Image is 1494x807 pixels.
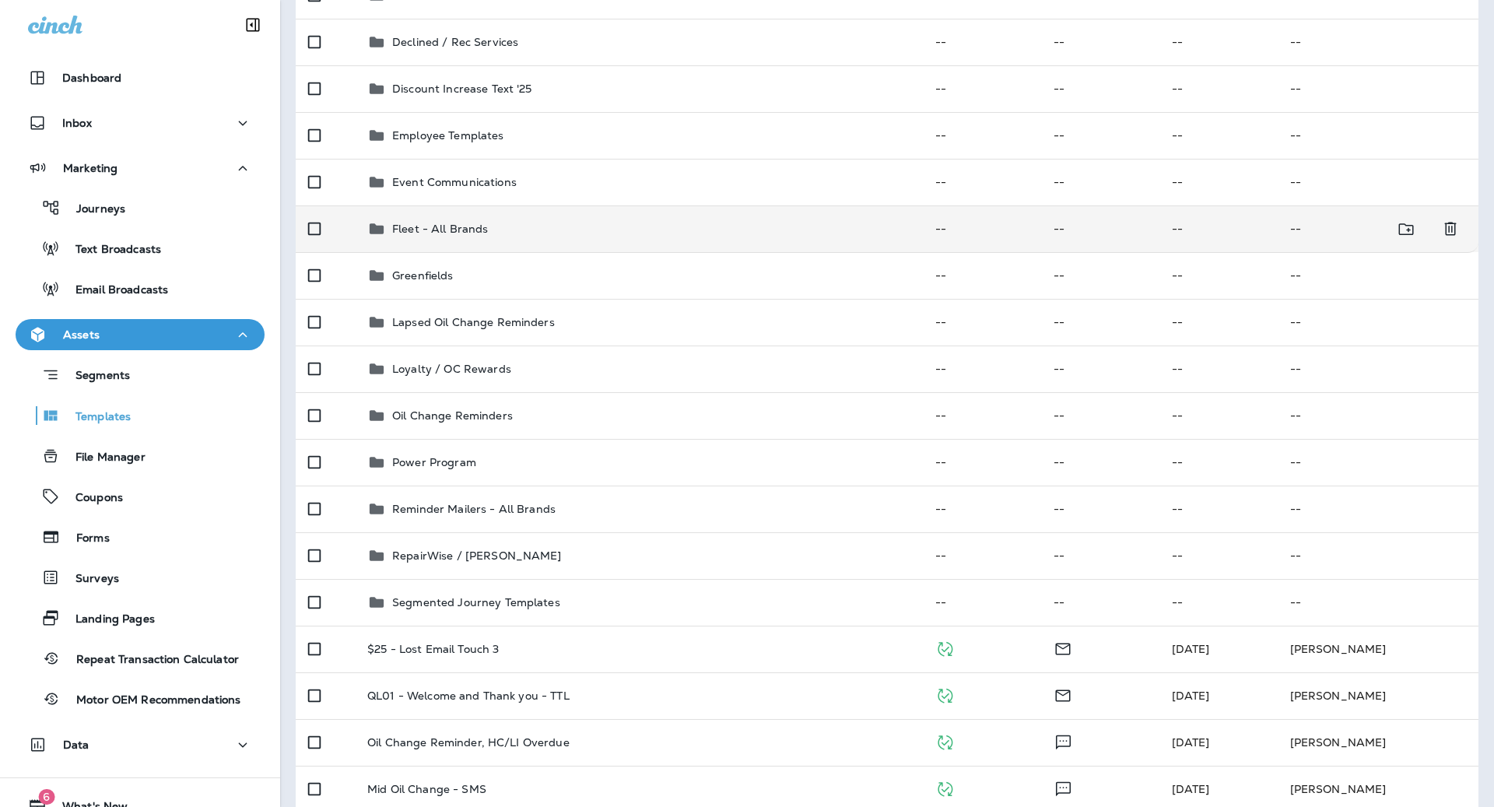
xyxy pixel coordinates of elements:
[1172,782,1210,796] span: Brookelynn Miller
[16,232,265,265] button: Text Broadcasts
[1041,159,1159,205] td: --
[392,456,476,468] p: Power Program
[61,532,110,546] p: Forms
[392,363,511,375] p: Loyalty / OC Rewards
[1278,719,1478,766] td: [PERSON_NAME]
[1054,781,1073,795] span: Text
[923,252,1041,299] td: --
[1041,439,1159,486] td: --
[1278,672,1478,719] td: [PERSON_NAME]
[923,532,1041,579] td: --
[1278,205,1419,252] td: --
[923,19,1041,65] td: --
[935,734,955,748] span: Published
[935,640,955,654] span: Published
[16,62,265,93] button: Dashboard
[1041,392,1159,439] td: --
[1278,19,1478,65] td: --
[60,491,123,506] p: Coupons
[1041,205,1159,252] td: --
[1159,159,1278,205] td: --
[1159,439,1278,486] td: --
[1054,734,1073,748] span: Text
[16,480,265,513] button: Coupons
[392,316,555,328] p: Lapsed Oil Change Reminders
[392,176,517,188] p: Event Communications
[60,243,161,258] p: Text Broadcasts
[1041,579,1159,626] td: --
[231,9,275,40] button: Collapse Sidebar
[923,392,1041,439] td: --
[16,319,265,350] button: Assets
[392,129,504,142] p: Employee Templates
[61,202,125,217] p: Journeys
[1278,486,1478,532] td: --
[38,789,54,805] span: 6
[1159,252,1278,299] td: --
[1278,532,1478,579] td: --
[923,346,1041,392] td: --
[60,410,131,425] p: Templates
[923,112,1041,159] td: --
[1278,439,1478,486] td: --
[367,643,499,655] p: $25 - Lost Email Touch 3
[392,269,454,282] p: Greenfields
[1041,112,1159,159] td: --
[1278,112,1478,159] td: --
[60,369,130,384] p: Segments
[16,191,265,224] button: Journeys
[923,299,1041,346] td: --
[1159,486,1278,532] td: --
[60,451,146,465] p: File Manager
[16,642,265,675] button: Repeat Transaction Calculator
[16,561,265,594] button: Surveys
[1278,626,1478,672] td: [PERSON_NAME]
[392,409,513,422] p: Oil Change Reminders
[62,117,92,129] p: Inbox
[1391,213,1422,245] button: Move to folder
[63,328,100,341] p: Assets
[1278,159,1478,205] td: --
[935,687,955,701] span: Published
[60,612,155,627] p: Landing Pages
[1159,392,1278,439] td: --
[1041,19,1159,65] td: --
[16,107,265,139] button: Inbox
[61,653,239,668] p: Repeat Transaction Calculator
[1159,579,1278,626] td: --
[16,153,265,184] button: Marketing
[16,440,265,472] button: File Manager
[923,579,1041,626] td: --
[1435,213,1466,245] button: Delete
[1041,65,1159,112] td: --
[1054,687,1072,701] span: Email
[392,36,518,48] p: Declined / Rec Services
[1278,65,1478,112] td: --
[1159,65,1278,112] td: --
[1159,532,1278,579] td: --
[1041,486,1159,532] td: --
[1159,299,1278,346] td: --
[923,486,1041,532] td: --
[367,783,486,795] p: Mid Oil Change - SMS
[1054,640,1072,654] span: Email
[1172,735,1210,749] span: Brookelynn Miller
[367,736,570,749] p: Oil Change Reminder, HC/LI Overdue
[1041,532,1159,579] td: --
[61,693,241,708] p: Motor OEM Recommendations
[392,503,556,515] p: Reminder Mailers - All Brands
[923,205,1041,252] td: --
[60,283,168,298] p: Email Broadcasts
[1159,112,1278,159] td: --
[1041,299,1159,346] td: --
[16,399,265,432] button: Templates
[62,72,121,84] p: Dashboard
[935,781,955,795] span: Published
[16,682,265,715] button: Motor OEM Recommendations
[392,223,489,235] p: Fleet - All Brands
[392,82,532,95] p: Discount Increase Text '25
[1278,579,1478,626] td: --
[1041,346,1159,392] td: --
[16,358,265,391] button: Segments
[1278,392,1478,439] td: --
